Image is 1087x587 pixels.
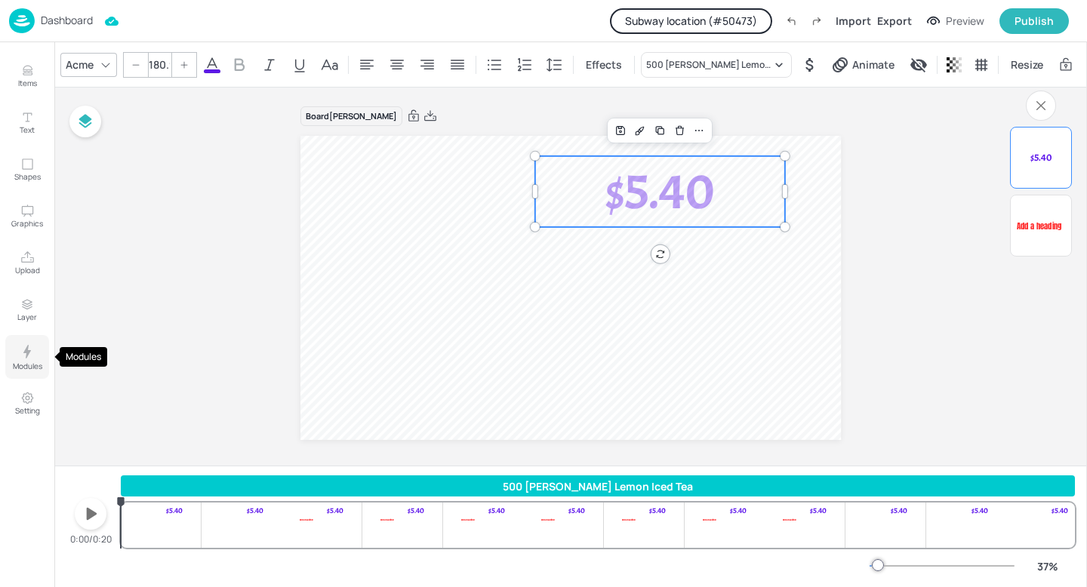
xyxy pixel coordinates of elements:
div: 500 [PERSON_NAME] Lemon Iced Tea [121,478,1075,494]
div: Publish [1015,13,1054,29]
span: Add a heading [300,518,313,522]
div: Import [836,13,871,29]
span: $5.40 [568,506,585,516]
div: Save Layout [611,121,630,140]
div: Export [877,13,912,29]
span: Add a heading [460,518,474,522]
div: Delete [670,121,689,140]
span: $5.40 [891,506,907,516]
span: Effects [583,57,625,72]
span: Add a heading [1017,220,1062,232]
span: Add a heading [380,518,394,522]
div: Preview [946,13,984,29]
span: Add a heading [702,518,716,522]
div: Modules [60,347,107,367]
span: $5.40 [1052,506,1068,516]
span: Add a heading [783,518,796,522]
span: $5.40 [327,506,343,516]
span: $5.40 [408,506,424,516]
span: $5.40 [649,506,666,516]
img: logo-86c26b7e.jpg [9,8,35,33]
button: Preview [918,10,993,32]
span: $5.40 [488,506,505,516]
span: Add a heading [622,518,636,522]
span: $5.40 [605,160,715,223]
div: Hide symbol [798,53,822,77]
button: Publish [999,8,1069,34]
div: Edit Design [630,121,650,140]
span: $5.40 [972,506,988,516]
div: 0:00/0:20 [70,533,112,546]
p: Dashboard [41,15,93,26]
span: $5.40 [1030,152,1052,164]
label: Redo (Ctrl + Y) [804,8,830,34]
div: 500 [PERSON_NAME] Lemon Iced Tea [646,58,771,72]
button: Subway location (#50473) [610,8,772,34]
div: 500 ml Lipton Lemon Iced Tea [1010,127,1072,189]
div: Board [PERSON_NAME] [300,106,402,127]
div: Duplicate [650,121,670,140]
div: Acme [63,54,97,75]
span: Resize [1008,57,1046,72]
span: $5.40 [810,506,827,516]
svg: 0.00s [115,496,127,508]
span: $5.40 [730,506,747,516]
span: Add a heading [541,518,555,522]
label: Undo (Ctrl + Z) [778,8,804,34]
div: Display condition [907,53,931,77]
span: $5.40 [166,506,183,516]
span: $5.40 [247,506,263,516]
span: Animate [849,57,898,72]
div: 37 % [1030,558,1066,574]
